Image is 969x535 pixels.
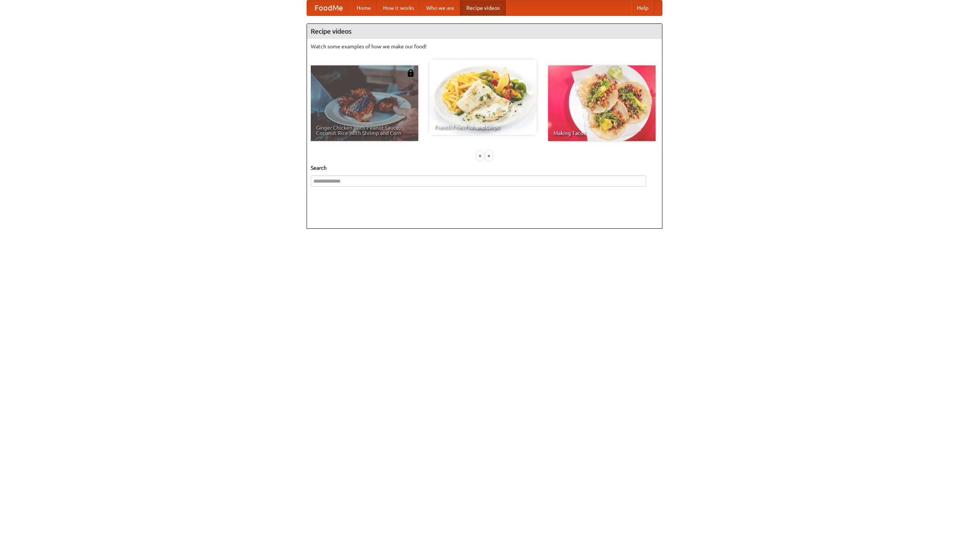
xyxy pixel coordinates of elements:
span: French Fries Fish and Chips [435,124,531,130]
div: » [486,151,492,160]
a: Recipe videos [460,0,506,16]
div: « [477,151,483,160]
img: 483408.png [407,69,414,77]
h5: Search [311,164,658,172]
a: Help [631,0,654,16]
a: FoodMe [307,0,351,16]
a: French Fries Fish and Chips [429,59,537,135]
span: Making Tacos [553,130,650,136]
h4: Recipe videos [307,24,662,39]
p: Watch some examples of how we make our food! [311,43,658,50]
a: Making Tacos [548,65,656,141]
a: Who we are [420,0,460,16]
a: How it works [377,0,420,16]
a: Home [351,0,377,16]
